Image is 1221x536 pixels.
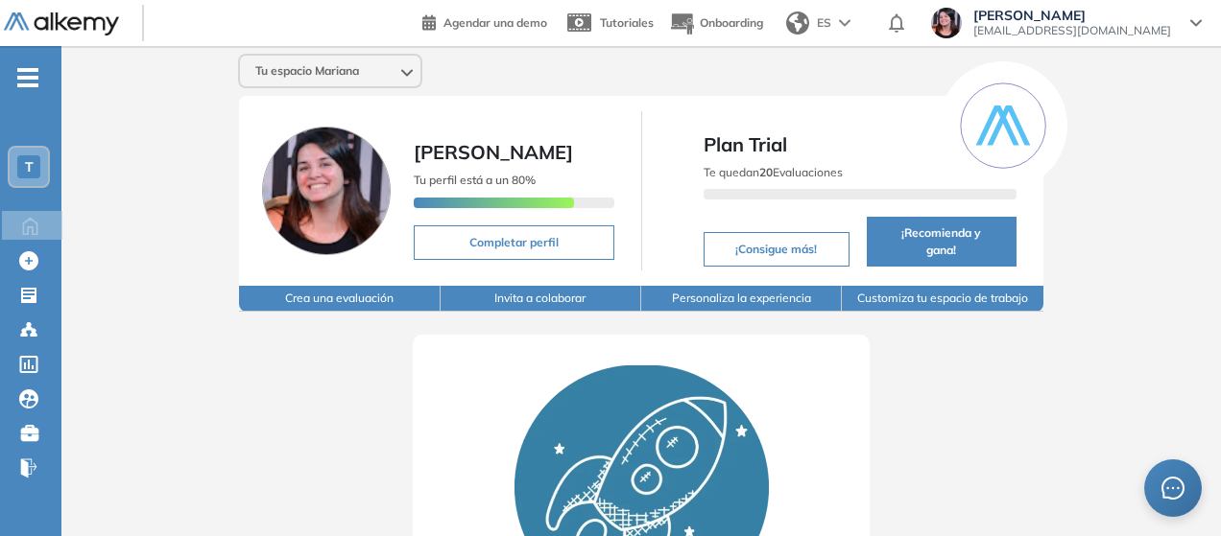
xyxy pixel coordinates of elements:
[422,10,547,33] a: Agendar una demo
[4,12,119,36] img: Logo
[239,286,440,312] button: Crea una evaluación
[441,286,641,312] button: Invita a colaborar
[414,140,573,164] span: [PERSON_NAME]
[443,15,547,30] span: Agendar una demo
[786,12,809,35] img: world
[704,232,850,267] button: ¡Consigue más!
[817,14,831,32] span: ES
[600,15,654,30] span: Tutoriales
[669,3,763,44] button: Onboarding
[704,165,843,179] span: Te quedan Evaluaciones
[17,76,38,80] i: -
[973,23,1171,38] span: [EMAIL_ADDRESS][DOMAIN_NAME]
[759,165,773,179] b: 20
[839,19,850,27] img: arrow
[414,225,613,260] button: Completar perfil
[700,15,763,30] span: Onboarding
[641,286,842,312] button: Personaliza la experiencia
[973,8,1171,23] span: [PERSON_NAME]
[1161,477,1185,501] span: message
[842,286,1042,312] button: Customiza tu espacio de trabajo
[704,130,1017,159] span: Plan Trial
[262,127,391,255] img: Foto de perfil
[25,159,34,175] span: T
[867,217,1017,267] button: ¡Recomienda y gana!
[255,63,359,79] span: Tu espacio Mariana
[414,173,536,187] span: Tu perfil está a un 80%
